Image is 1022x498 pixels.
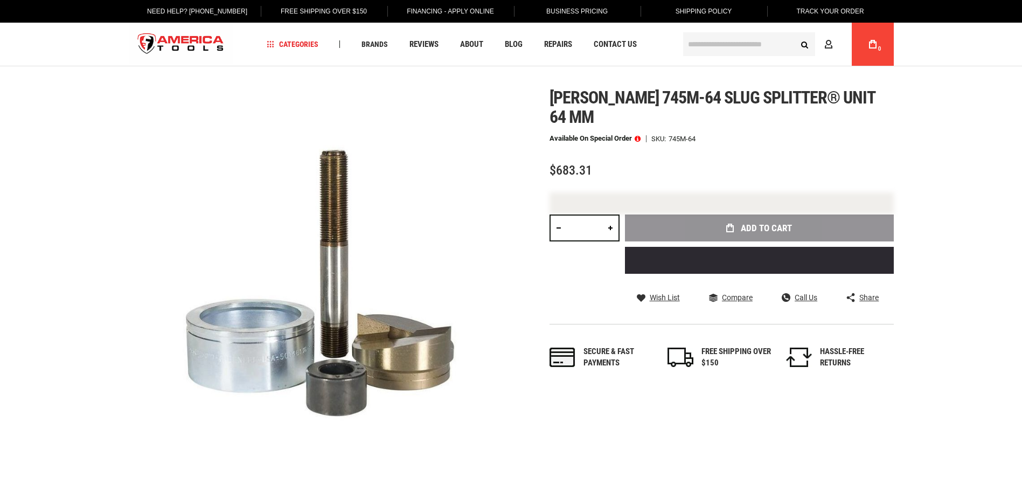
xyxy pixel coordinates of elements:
[267,40,318,48] span: Categories
[357,37,393,52] a: Brands
[460,40,483,49] span: About
[820,346,890,369] div: HASSLE-FREE RETURNS
[262,37,323,52] a: Categories
[701,346,771,369] div: FREE SHIPPING OVER $150
[709,293,753,302] a: Compare
[795,34,815,54] button: Search
[409,40,439,49] span: Reviews
[651,135,669,142] strong: SKU
[637,293,680,302] a: Wish List
[650,294,680,301] span: Wish List
[455,37,488,52] a: About
[676,8,732,15] span: Shipping Policy
[129,24,233,65] a: store logo
[859,294,879,301] span: Share
[550,348,575,367] img: payments
[361,40,388,48] span: Brands
[786,348,812,367] img: returns
[668,348,693,367] img: shipping
[539,37,577,52] a: Repairs
[589,37,642,52] a: Contact Us
[500,37,527,52] a: Blog
[544,40,572,49] span: Repairs
[550,135,641,142] p: Available on Special Order
[594,40,637,49] span: Contact Us
[795,294,817,301] span: Call Us
[129,24,233,65] img: America Tools
[863,23,883,66] a: 0
[405,37,443,52] a: Reviews
[129,88,511,471] img: main product photo
[583,346,653,369] div: Secure & fast payments
[722,294,753,301] span: Compare
[550,87,875,127] span: [PERSON_NAME] 745m-64 slug splitter® unit 64 mm
[669,135,696,142] div: 745M-64
[550,163,592,178] span: $683.31
[878,46,881,52] span: 0
[505,40,523,49] span: Blog
[782,293,817,302] a: Call Us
